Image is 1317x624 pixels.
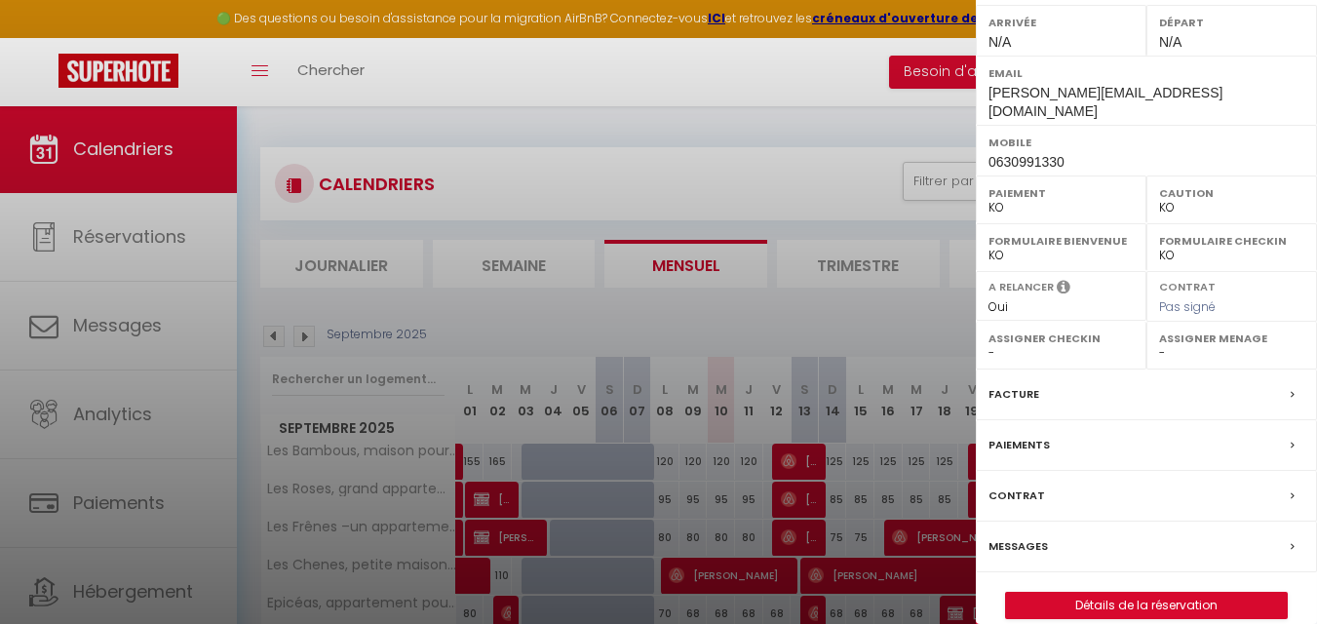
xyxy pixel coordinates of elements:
label: Contrat [988,486,1045,506]
label: Formulaire Bienvenue [988,231,1134,251]
label: Email [988,63,1304,83]
span: [PERSON_NAME][EMAIL_ADDRESS][DOMAIN_NAME] [988,85,1222,119]
button: Détails de la réservation [1005,592,1288,619]
label: Contrat [1159,279,1216,292]
label: Paiement [988,183,1134,203]
label: Facture [988,384,1039,405]
span: 0630991330 [988,154,1065,170]
label: A relancer [988,279,1054,295]
label: Assigner Checkin [988,329,1134,348]
label: Paiements [988,435,1050,455]
a: Détails de la réservation [1006,593,1287,618]
button: Ouvrir le widget de chat LiveChat [16,8,74,66]
span: Pas signé [1159,298,1216,315]
span: N/A [988,34,1011,50]
label: Messages [988,536,1048,557]
i: Sélectionner OUI si vous souhaiter envoyer les séquences de messages post-checkout [1057,279,1070,300]
label: Mobile [988,133,1304,152]
span: N/A [1159,34,1181,50]
label: Caution [1159,183,1304,203]
label: Assigner Menage [1159,329,1304,348]
label: Départ [1159,13,1304,32]
label: Arrivée [988,13,1134,32]
label: Formulaire Checkin [1159,231,1304,251]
